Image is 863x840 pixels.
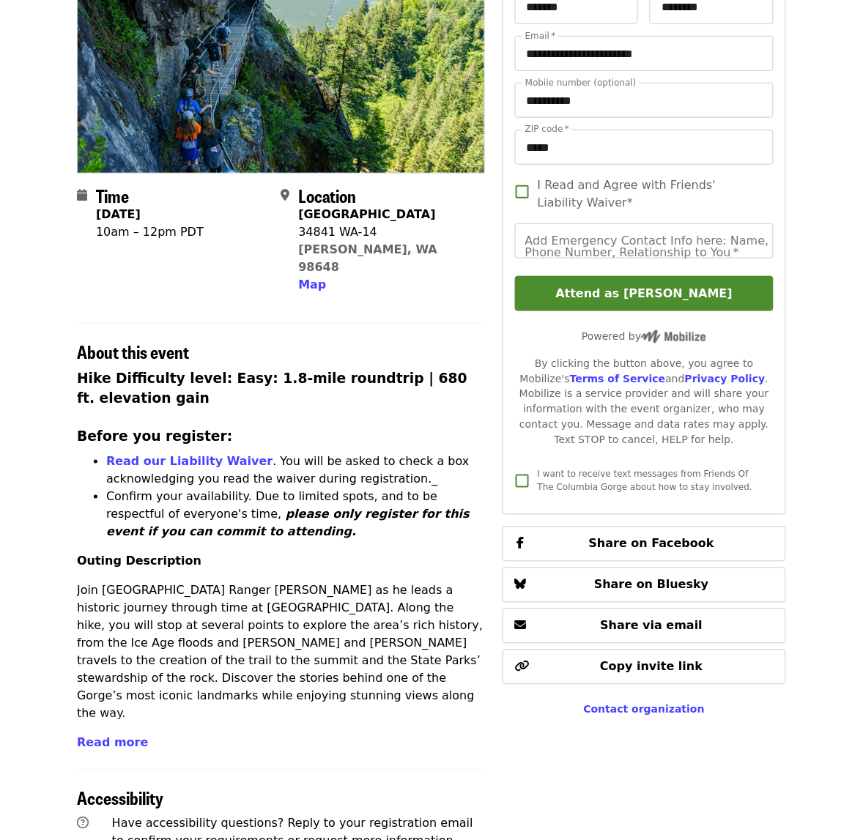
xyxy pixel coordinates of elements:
span: About this event [77,338,189,364]
span: Copy invite link [600,660,703,674]
a: Read our Liability Waiver [106,455,273,469]
input: ZIP code [515,130,774,165]
div: 10am – 12pm PDT [96,223,204,241]
div: By clicking the button above, you agree to Mobilize's and . Mobilize is a service provider and wi... [515,356,774,448]
i: question-circle icon [77,817,89,830]
h3: Hike Difficulty level: Easy: 1.8-mile roundtrip | 680 ft. elevation gain [77,368,485,409]
a: Terms of Service [570,373,666,384]
i: map-marker-alt icon [281,188,289,202]
label: ZIP code [525,125,569,134]
span: Map [298,278,326,291]
button: Share on Bluesky [503,568,786,603]
p: Confirm your availability. Due to limited spots, and to be respectful of everyone's time, [106,488,485,541]
span: Location [298,182,356,208]
span: Time [96,182,129,208]
h3: Before you register: [77,427,485,447]
input: Mobile number (optional) [515,83,774,118]
span: I want to receive text messages from Friends Of The Columbia Gorge about how to stay involved. [538,469,753,493]
a: Contact organization [584,704,705,716]
span: I Read and Agree with Friends' Liability Waiver* [538,176,762,212]
img: Powered by Mobilize [641,330,706,343]
button: Map [298,276,326,294]
div: 34841 WA-14 [298,223,473,241]
span: Accessibility [77,785,163,811]
p: . You will be asked to check a box acknowledging you read the waiver during registration._ [106,453,485,488]
i: calendar icon [77,188,87,202]
a: [PERSON_NAME], WA 98648 [298,242,437,274]
em: please only register for this event if you can commit to attending. [106,508,470,539]
a: Privacy Policy [685,373,766,384]
span: Powered by [582,330,706,342]
span: Share on Facebook [589,537,714,551]
button: Share via email [503,609,786,644]
strong: Outing Description [77,554,201,568]
button: Share on Facebook [503,527,786,562]
button: Attend as [PERSON_NAME] [515,276,774,311]
button: Copy invite link [503,650,786,685]
label: Mobile number (optional) [525,78,637,87]
button: Read more [77,735,148,752]
input: Add Emergency Contact Info here: Name, Phone Number, Relationship to You [515,223,774,259]
span: Read more [77,736,148,750]
span: Share on Bluesky [594,578,709,592]
label: Email [525,31,556,40]
span: Share via email [601,619,703,633]
strong: [DATE] [96,207,141,221]
input: Email [515,36,774,71]
strong: [GEOGRAPHIC_DATA] [298,207,435,221]
p: Join [GEOGRAPHIC_DATA] Ranger [PERSON_NAME] as he leads a historic journey through time at [GEOGR... [77,582,485,723]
